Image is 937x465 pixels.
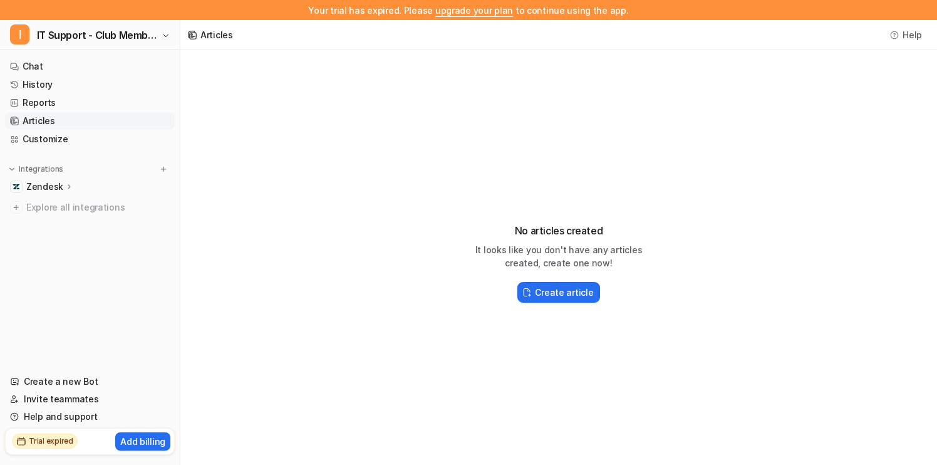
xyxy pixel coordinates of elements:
[8,165,16,174] img: expand menu
[5,58,175,75] a: Chat
[5,199,175,216] a: Explore all integrations
[5,390,175,408] a: Invite teammates
[115,432,170,451] button: Add billing
[5,94,175,112] a: Reports
[5,112,175,130] a: Articles
[37,26,159,44] span: IT Support - Club Members
[5,76,175,93] a: History
[458,223,659,238] h3: No articles created
[5,163,67,175] button: Integrations
[19,164,63,174] p: Integrations
[435,5,513,16] a: upgrade your plan
[200,28,233,41] div: Articles
[13,183,20,191] img: Zendesk
[517,282,599,303] button: Create article
[10,24,29,44] span: I
[10,201,23,214] img: explore all integrations
[29,436,73,447] h2: Trial expired
[535,286,593,299] h2: Create article
[886,26,927,44] button: Help
[120,435,165,448] p: Add billing
[5,130,175,148] a: Customize
[159,165,168,174] img: menu_add.svg
[26,180,63,193] p: Zendesk
[26,197,170,217] span: Explore all integrations
[458,243,659,269] p: It looks like you don't have any articles created, create one now!
[5,373,175,390] a: Create a new Bot
[5,408,175,426] a: Help and support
